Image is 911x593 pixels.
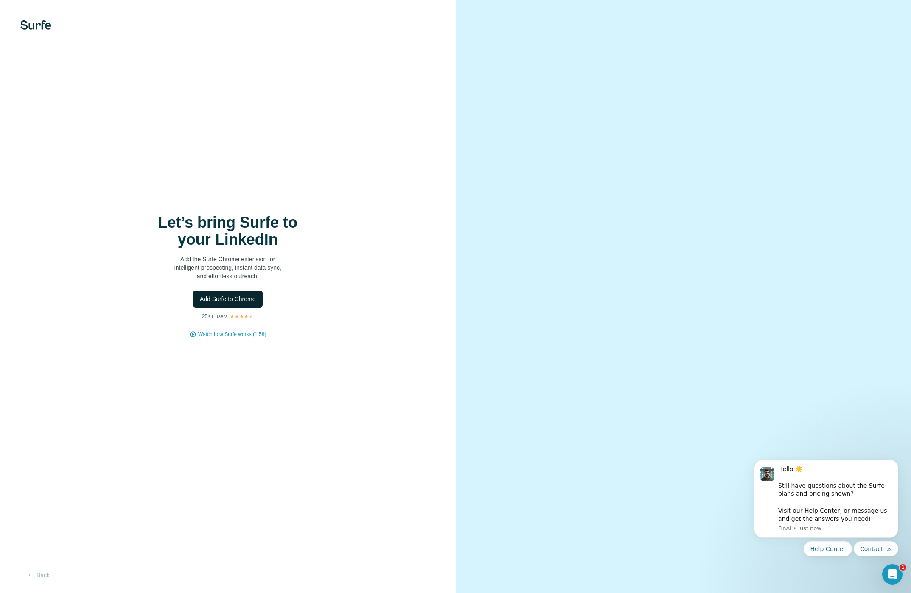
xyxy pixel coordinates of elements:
img: Surfe's logo [20,20,51,30]
p: 25K+ users [202,313,228,320]
button: Add Surfe to Chrome [193,291,263,308]
span: Add Surfe to Chrome [200,295,256,303]
button: Watch how Surfe works (1:58) [198,330,266,338]
button: Back [20,568,56,583]
h1: Let’s bring Surfe to your LinkedIn [143,214,313,248]
iframe: Intercom notifications message [741,432,911,570]
iframe: Intercom live chat [882,564,903,585]
img: Rating Stars [230,314,254,319]
p: Add the Surfe Chrome extension for intelligent prospecting, instant data sync, and effortless out... [143,255,313,280]
span: 1 [900,564,906,571]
